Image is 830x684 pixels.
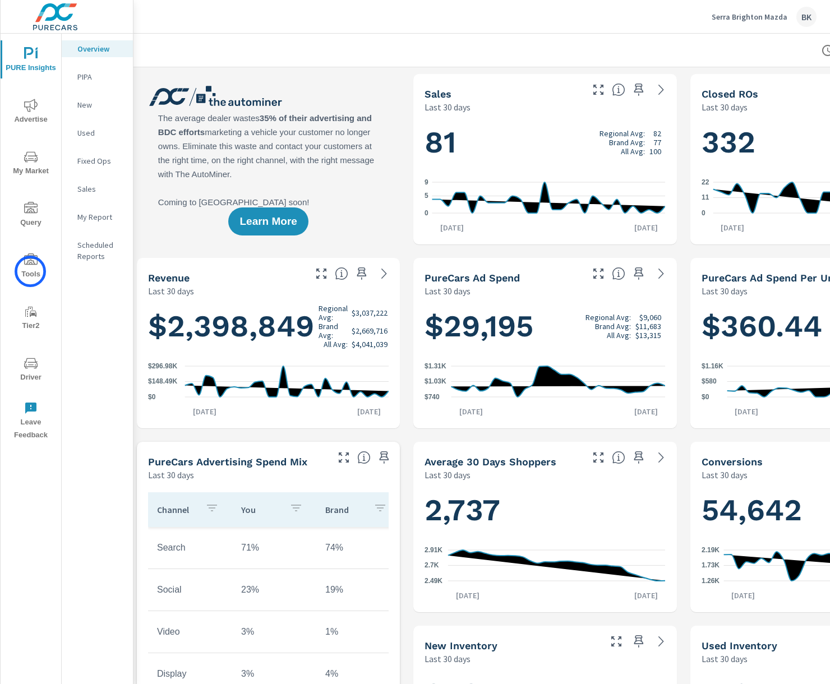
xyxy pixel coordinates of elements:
div: Sales [62,181,133,197]
p: Last 30 days [702,100,748,114]
p: [DATE] [626,222,666,233]
a: See more details in report [652,265,670,283]
p: My Report [77,211,124,223]
text: $1.16K [702,362,723,370]
p: [DATE] [448,590,487,601]
h5: PureCars Advertising Spend Mix [148,456,307,468]
p: [DATE] [349,406,389,417]
p: [DATE] [626,406,666,417]
h5: New Inventory [425,640,497,651]
p: $3,037,222 [352,308,388,317]
td: Social [148,576,232,604]
p: Serra Brighton Mazda [712,12,787,22]
p: 82 [653,129,661,138]
p: $9,060 [639,313,661,322]
a: See more details in report [652,81,670,99]
p: All Avg: [324,340,348,349]
p: [DATE] [451,406,491,417]
span: Save this to your personalized report [630,449,648,466]
p: Last 30 days [702,652,748,665]
text: 2.19K [702,546,720,554]
p: $4,041,039 [352,340,388,349]
p: All Avg: [621,147,645,156]
button: Make Fullscreen [335,449,353,466]
p: Last 30 days [425,468,471,482]
h1: 81 [425,123,665,161]
p: $13,315 [635,331,661,340]
p: Channel [157,504,196,515]
div: Fixed Ops [62,152,133,169]
div: nav menu [1,34,61,446]
span: Total cost of media for all PureCars channels for the selected dealership group over the selected... [612,267,625,280]
a: See more details in report [652,449,670,466]
p: PIPA [77,71,124,82]
td: 3% [232,618,316,646]
text: $1.03K [425,377,446,385]
text: $580 [702,378,717,386]
text: 22 [702,178,709,186]
text: 2.91K [425,546,442,554]
p: [DATE] [723,590,763,601]
p: Brand [325,504,365,515]
h1: $2,398,849 [148,304,392,349]
p: Used [77,127,124,138]
p: Brand Avg: [319,322,348,340]
td: Video [148,618,232,646]
p: Brand Avg: [609,138,645,147]
span: Total sales revenue over the selected date range. [Source: This data is sourced from the dealer’s... [335,267,348,280]
span: Number of vehicles sold by the dealership over the selected date range. [Source: This data is sou... [612,83,625,96]
div: PIPA [62,68,133,85]
button: Make Fullscreen [607,632,625,650]
text: 5 [425,192,428,200]
div: New [62,96,133,113]
p: New [77,99,124,110]
text: 0 [702,209,705,217]
span: Save this to your personalized report [375,449,393,466]
span: Learn More [239,216,297,227]
span: Tier2 [4,305,58,332]
span: A rolling 30 day total of daily Shoppers on the dealership website, averaged over the selected da... [612,451,625,464]
span: Query [4,202,58,229]
div: Overview [62,40,133,57]
p: Scheduled Reports [77,239,124,262]
td: 74% [316,534,400,562]
td: 19% [316,576,400,604]
text: 2.7K [425,561,439,569]
p: Last 30 days [148,468,194,482]
p: [DATE] [713,222,752,233]
p: [DATE] [185,406,224,417]
td: Search [148,534,232,562]
td: 71% [232,534,316,562]
a: See more details in report [375,265,393,283]
p: Last 30 days [425,100,471,114]
span: Save this to your personalized report [353,265,371,283]
p: Last 30 days [425,284,471,298]
p: Sales [77,183,124,195]
p: 77 [653,138,661,147]
h1: $29,195 [425,307,665,345]
p: Regional Avg: [600,129,645,138]
span: PURE Insights [4,47,58,75]
a: See more details in report [652,632,670,650]
button: Make Fullscreen [589,449,607,466]
span: My Market [4,150,58,178]
p: Overview [77,43,124,54]
div: My Report [62,209,133,225]
p: Brand Avg: [595,322,631,331]
span: Advertise [4,99,58,126]
div: Scheduled Reports [62,237,133,265]
text: $0 [702,393,709,401]
p: $2,669,716 [352,326,388,335]
td: 23% [232,576,316,604]
div: BK [796,7,817,27]
text: 9 [425,178,428,186]
p: [DATE] [626,590,666,601]
p: Last 30 days [148,284,194,298]
h5: Closed ROs [702,88,758,100]
h5: PureCars Ad Spend [425,272,520,284]
text: $740 [425,393,440,401]
span: Save this to your personalized report [630,632,648,650]
span: Tools [4,253,58,281]
text: $148.49K [148,378,177,386]
p: Last 30 days [702,284,748,298]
